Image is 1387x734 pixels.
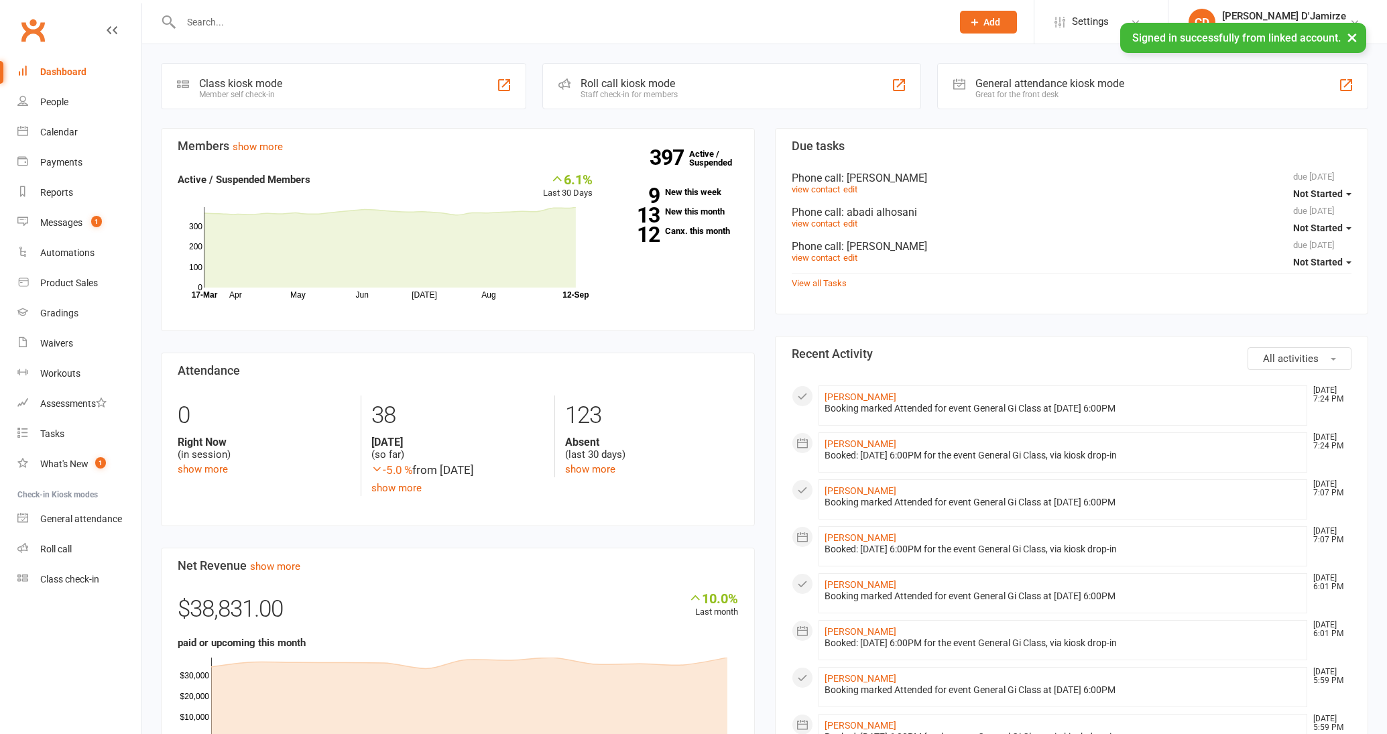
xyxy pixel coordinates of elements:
h3: Net Revenue [178,559,738,572]
span: Signed in successfully from linked account. [1132,32,1341,44]
div: 0 [178,395,351,436]
span: : abadi alhosani [841,206,917,219]
time: [DATE] 5:59 PM [1307,715,1351,732]
span: : [PERSON_NAME] [841,240,927,253]
button: All activities [1248,347,1351,370]
div: Great for the front desk [975,90,1124,99]
strong: 13 [613,205,660,225]
div: Payments [40,157,82,168]
a: Class kiosk mode [17,564,141,595]
button: × [1340,23,1364,52]
div: Parramatta Jiu Jitsu Academy [1222,22,1349,34]
strong: 9 [613,186,660,206]
a: show more [371,482,422,494]
a: show more [178,463,228,475]
a: View all Tasks [792,278,847,288]
a: Dashboard [17,57,141,87]
a: [PERSON_NAME] [825,720,896,731]
time: [DATE] 5:59 PM [1307,668,1351,685]
time: [DATE] 7:07 PM [1307,480,1351,497]
a: Clubworx [16,13,50,47]
input: Search... [177,13,943,32]
div: Booking marked Attended for event General Gi Class at [DATE] 6:00PM [825,591,1302,602]
button: Add [960,11,1017,34]
a: Assessments [17,389,141,419]
h3: Members [178,139,738,153]
div: Staff check-in for members [581,90,678,99]
a: Reports [17,178,141,208]
a: [PERSON_NAME] [825,391,896,402]
div: What's New [40,458,88,469]
a: Messages 1 [17,208,141,238]
a: view contact [792,253,840,263]
a: [PERSON_NAME] [825,485,896,496]
div: CD [1189,9,1215,36]
h3: Recent Activity [792,347,1352,361]
div: (last 30 days) [565,436,737,461]
a: show more [565,463,615,475]
a: Roll call [17,534,141,564]
div: Booked: [DATE] 6:00PM for the event General Gi Class, via kiosk drop-in [825,544,1302,555]
span: Add [983,17,1000,27]
div: Messages [40,217,82,228]
div: Reports [40,187,73,198]
span: 1 [95,457,106,469]
a: [PERSON_NAME] [825,673,896,684]
a: What's New1 [17,449,141,479]
strong: paid or upcoming this month [178,637,306,649]
a: People [17,87,141,117]
a: Waivers [17,328,141,359]
div: Gradings [40,308,78,318]
a: Automations [17,238,141,268]
div: People [40,97,68,107]
a: Payments [17,147,141,178]
div: 123 [565,395,737,436]
a: edit [843,219,857,229]
span: All activities [1263,353,1319,365]
a: [PERSON_NAME] [825,626,896,637]
a: Gradings [17,298,141,328]
a: [PERSON_NAME] [825,532,896,543]
div: 6.1% [543,172,593,186]
span: Not Started [1293,257,1343,267]
a: 13New this month [613,207,737,216]
div: [PERSON_NAME] D'Jamirze [1222,10,1349,22]
time: [DATE] 6:01 PM [1307,621,1351,638]
div: Booked: [DATE] 6:00PM for the event General Gi Class, via kiosk drop-in [825,450,1302,461]
div: Phone call [792,172,1352,184]
strong: Right Now [178,436,351,448]
span: 1 [91,216,102,227]
a: Tasks [17,419,141,449]
div: $38,831.00 [178,591,738,635]
div: Dashboard [40,66,86,77]
div: (so far) [371,436,544,461]
div: Booking marked Attended for event General Gi Class at [DATE] 6:00PM [825,497,1302,508]
div: Workouts [40,368,80,379]
div: Booking marked Attended for event General Gi Class at [DATE] 6:00PM [825,684,1302,696]
strong: Active / Suspended Members [178,174,310,186]
a: 397Active / Suspended [689,139,748,177]
button: Not Started [1293,216,1351,240]
div: Class check-in [40,574,99,585]
a: view contact [792,219,840,229]
a: [PERSON_NAME] [825,438,896,449]
a: Calendar [17,117,141,147]
a: [PERSON_NAME] [825,579,896,590]
time: [DATE] 7:24 PM [1307,386,1351,404]
span: Not Started [1293,223,1343,233]
span: Not Started [1293,188,1343,199]
a: edit [843,253,857,263]
div: Tasks [40,428,64,439]
div: Phone call [792,206,1352,219]
button: Not Started [1293,250,1351,274]
div: Product Sales [40,278,98,288]
div: (in session) [178,436,351,461]
div: Calendar [40,127,78,137]
button: Not Started [1293,182,1351,206]
time: [DATE] 7:24 PM [1307,433,1351,450]
div: General attendance [40,513,122,524]
strong: 397 [650,147,689,168]
a: Product Sales [17,268,141,298]
a: 12Canx. this month [613,227,737,235]
h3: Attendance [178,364,738,377]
